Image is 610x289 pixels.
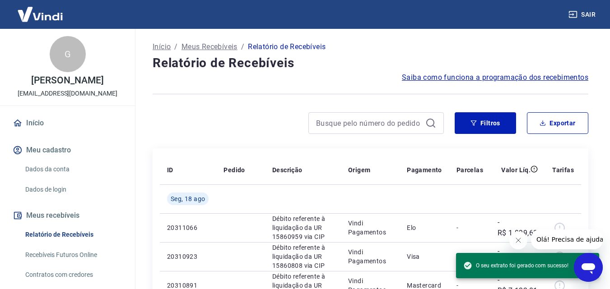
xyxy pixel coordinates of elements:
span: Olá! Precisa de ajuda? [5,6,76,14]
p: - [456,223,483,232]
p: Tarifas [552,165,574,174]
p: Débito referente à liquidação da UR 15860959 via CIP [272,214,334,241]
p: / [241,41,244,52]
p: Descrição [272,165,303,174]
p: Elo [407,223,442,232]
p: - [456,252,483,261]
div: G [50,36,86,72]
a: Saiba como funciona a programação dos recebimentos [402,72,588,83]
p: -R$ 1.099,63 [498,217,538,239]
a: Relatório de Recebíveis [22,225,124,244]
p: Vindi Pagamentos [348,219,392,237]
p: -R$ 3.491,18 [498,246,538,267]
p: 20311066 [167,223,209,232]
p: Vindi Pagamentos [348,248,392,266]
input: Busque pelo número do pedido [316,116,422,130]
a: Recebíveis Futuros Online [22,246,124,264]
iframe: Botão para abrir a janela de mensagens [574,253,603,282]
p: Visa [407,252,442,261]
p: [PERSON_NAME] [31,76,103,85]
a: Início [153,41,171,52]
a: Meus Recebíveis [182,41,237,52]
iframe: Mensagem da empresa [531,229,603,249]
button: Filtros [455,112,516,134]
button: Meu cadastro [11,140,124,160]
a: Dados de login [22,180,124,199]
p: Débito referente à liquidação da UR 15860808 via CIP [272,243,334,270]
span: O seu extrato foi gerado com sucesso! [463,261,568,270]
a: Contratos com credores [22,266,124,284]
p: Origem [348,165,370,174]
iframe: Fechar mensagem [509,231,527,249]
p: Valor Líq. [501,165,531,174]
p: ID [167,165,173,174]
p: 20310923 [167,252,209,261]
p: / [174,41,177,52]
p: Pagamento [407,165,442,174]
button: Exportar [527,112,588,134]
span: Seg, 18 ago [171,194,205,203]
button: Meus recebíveis [11,206,124,225]
a: Dados da conta [22,160,124,179]
p: [EMAIL_ADDRESS][DOMAIN_NAME] [18,89,117,98]
h4: Relatório de Recebíveis [153,54,588,72]
button: Sair [567,6,599,23]
p: Pedido [224,165,245,174]
p: Parcelas [456,165,483,174]
a: Início [11,113,124,133]
p: Relatório de Recebíveis [248,41,326,52]
img: Vindi [11,0,70,28]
